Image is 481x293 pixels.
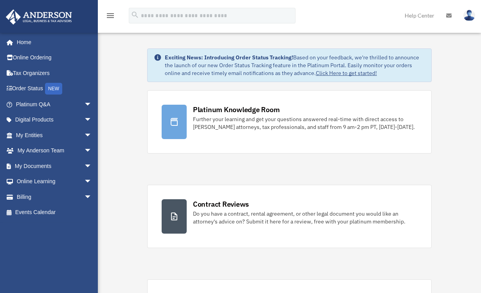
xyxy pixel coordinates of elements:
[84,158,100,174] span: arrow_drop_down
[84,174,100,190] span: arrow_drop_down
[84,96,100,113] span: arrow_drop_down
[193,115,417,131] div: Further your learning and get your questions answered real-time with direct access to [PERSON_NAM...
[193,199,249,209] div: Contract Reviews
[45,83,62,95] div: NEW
[193,210,417,225] div: Do you have a contract, rental agreement, or other legal document you would like an attorney's ad...
[165,54,293,61] strong: Exciting News: Introducing Order Status Tracking!
[147,185,432,248] a: Contract Reviews Do you have a contract, rental agreement, or other legal document you would like...
[147,90,432,154] a: Platinum Knowledge Room Further your learning and get your questions answered real-time with dire...
[5,96,104,112] a: Platinum Q&Aarrow_drop_down
[106,14,115,20] a: menu
[4,9,74,25] img: Anderson Advisors Platinum Portal
[131,11,139,19] i: search
[5,127,104,143] a: My Entitiesarrow_drop_down
[5,205,104,220] a: Events Calendar
[106,11,115,20] i: menu
[84,112,100,128] span: arrow_drop_down
[5,189,104,205] a: Billingarrow_drop_down
[463,10,475,21] img: User Pic
[5,50,104,66] a: Online Ordering
[5,143,104,159] a: My Anderson Teamarrow_drop_down
[193,105,280,114] div: Platinum Knowledge Room
[165,54,425,77] div: Based on your feedback, we're thrilled to announce the launch of our new Order Status Tracking fe...
[84,127,100,143] span: arrow_drop_down
[5,34,100,50] a: Home
[84,143,100,159] span: arrow_drop_down
[5,112,104,128] a: Digital Productsarrow_drop_down
[316,70,377,77] a: Click Here to get started!
[84,189,100,205] span: arrow_drop_down
[5,65,104,81] a: Tax Organizers
[5,174,104,189] a: Online Learningarrow_drop_down
[5,81,104,97] a: Order StatusNEW
[5,158,104,174] a: My Documentsarrow_drop_down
